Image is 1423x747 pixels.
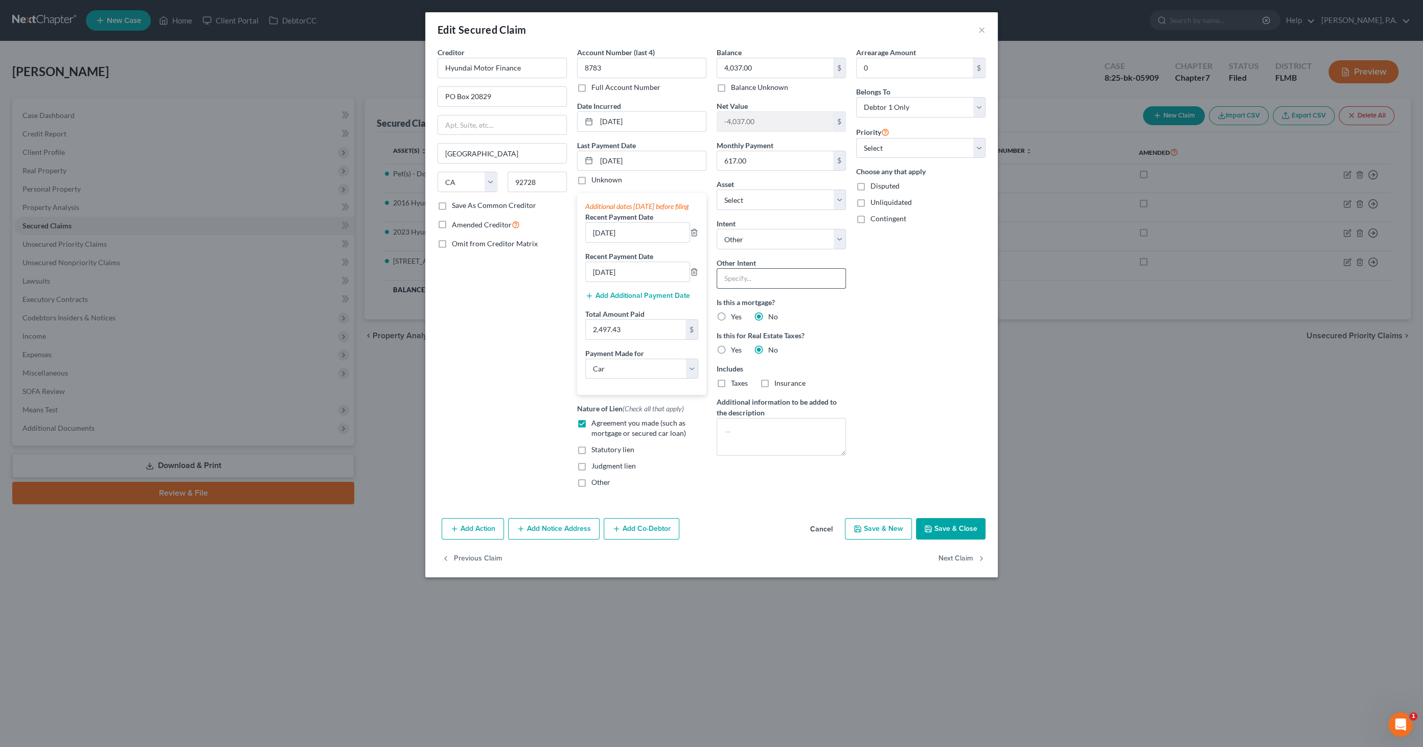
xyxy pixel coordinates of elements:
button: Add Action [442,518,504,540]
label: Is this for Real Estate Taxes? [717,330,846,341]
label: Monthly Payment [717,140,773,151]
label: Choose any that apply [856,166,985,177]
label: Includes [717,363,846,374]
button: Add Co-Debtor [604,518,679,540]
input: Apt, Suite, etc... [438,115,566,135]
span: Insurance [774,379,806,387]
label: Intent [717,218,736,229]
input: -- [586,262,690,282]
span: Amended Creditor [452,220,512,229]
button: Save & New [845,518,912,540]
label: Is this a mortgage? [717,297,846,308]
input: 0.00 [717,151,833,171]
span: Creditor [438,48,465,57]
span: (Check all that apply) [623,404,684,413]
input: 0.00 [717,112,833,131]
span: Belongs To [856,87,890,96]
button: Next Claim [938,548,985,569]
button: Save & Close [916,518,985,540]
label: Balance Unknown [731,82,788,92]
input: Enter zip... [508,172,567,192]
span: 1 [1409,712,1417,720]
input: MM/DD/YYYY [596,112,706,131]
button: × [978,24,985,36]
input: -- [586,223,690,242]
input: 0.00 [857,58,973,78]
label: Balance [717,47,742,58]
span: Other [591,478,610,486]
span: Yes [731,312,742,321]
label: Other Intent [717,258,756,268]
input: Enter address... [438,87,566,106]
label: Recent Payment Date [585,251,653,262]
label: Nature of Lien [577,403,684,414]
label: Unknown [591,175,622,185]
span: Yes [731,345,742,354]
input: Specify... [717,268,846,289]
label: Additional information to be added to the description [717,396,846,418]
button: Cancel [802,519,841,540]
label: Arrearage Amount [856,47,916,58]
div: $ [833,151,845,171]
button: Add Additional Payment Date [585,292,690,300]
span: No [768,345,778,354]
input: XXXX [577,58,706,78]
div: $ [833,112,845,131]
span: Taxes [731,379,748,387]
button: Add Notice Address [508,518,600,540]
label: Full Account Number [591,82,660,92]
label: Last Payment Date [577,140,636,151]
input: Enter city... [438,144,566,163]
button: Previous Claim [442,548,502,569]
span: Omit from Creditor Matrix [452,239,538,248]
span: Judgment lien [591,461,636,470]
div: Edit Secured Claim [438,22,526,37]
label: Total Amount Paid [585,309,645,319]
label: Priority [856,126,889,138]
label: Date Incurred [577,101,621,111]
span: Unliquidated [870,198,912,206]
input: 0.00 [717,58,833,78]
label: Payment Made for [585,348,644,359]
input: Search creditor by name... [438,58,567,78]
div: $ [973,58,985,78]
iframe: Intercom live chat [1388,712,1413,737]
span: Disputed [870,181,900,190]
label: Recent Payment Date [585,212,653,222]
span: No [768,312,778,321]
label: Save As Common Creditor [452,200,536,211]
label: Net Value [717,101,748,111]
label: Account Number (last 4) [577,47,655,58]
span: Asset [717,180,734,189]
div: $ [685,320,698,339]
span: Statutory lien [591,445,634,454]
span: Agreement you made (such as mortgage or secured car loan) [591,418,686,437]
span: Contingent [870,214,906,223]
input: MM/DD/YYYY [596,151,706,171]
div: $ [833,58,845,78]
input: 0.00 [586,320,685,339]
div: Additional dates [DATE] before filing [585,201,698,212]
